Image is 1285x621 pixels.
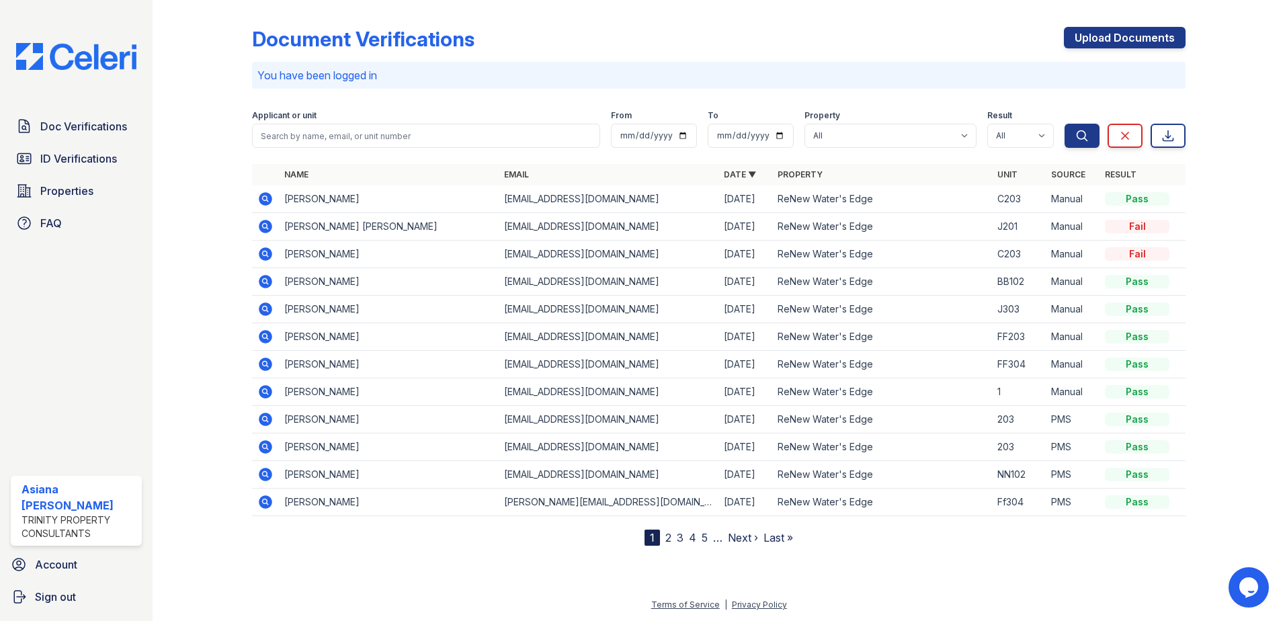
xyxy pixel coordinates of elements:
td: Manual [1046,213,1100,241]
td: J201 [992,213,1046,241]
td: [DATE] [718,433,772,461]
td: ReNew Water's Edge [772,433,992,461]
td: FF203 [992,323,1046,351]
div: Pass [1105,495,1169,509]
td: [DATE] [718,378,772,406]
td: [EMAIL_ADDRESS][DOMAIN_NAME] [499,241,718,268]
td: [DATE] [718,351,772,378]
div: 1 [645,530,660,546]
td: ReNew Water's Edge [772,461,992,489]
td: 203 [992,433,1046,461]
div: Pass [1105,413,1169,426]
td: ReNew Water's Edge [772,489,992,516]
td: ReNew Water's Edge [772,351,992,378]
td: [EMAIL_ADDRESS][DOMAIN_NAME] [499,461,718,489]
a: Name [284,169,308,179]
p: You have been logged in [257,67,1180,83]
div: Asiana [PERSON_NAME] [22,481,136,513]
div: Pass [1105,302,1169,316]
td: [DATE] [718,241,772,268]
td: [PERSON_NAME] [279,378,499,406]
a: Source [1051,169,1085,179]
td: ReNew Water's Edge [772,213,992,241]
div: Pass [1105,358,1169,371]
td: [PERSON_NAME] [279,461,499,489]
a: FAQ [11,210,142,237]
img: CE_Logo_Blue-a8612792a0a2168367f1c8372b55b34899dd931a85d93a1a3d3e32e68fde9ad4.png [5,43,147,70]
span: Properties [40,183,93,199]
span: ID Verifications [40,151,117,167]
a: Date ▼ [724,169,756,179]
td: [DATE] [718,185,772,213]
td: Manual [1046,185,1100,213]
div: Pass [1105,468,1169,481]
span: Account [35,556,77,573]
td: [EMAIL_ADDRESS][DOMAIN_NAME] [499,185,718,213]
td: [DATE] [718,323,772,351]
label: To [708,110,718,121]
td: [DATE] [718,268,772,296]
div: Fail [1105,220,1169,233]
td: [PERSON_NAME] [279,351,499,378]
div: Pass [1105,192,1169,206]
span: … [713,530,722,546]
td: C203 [992,185,1046,213]
a: Privacy Policy [732,599,787,610]
label: Result [987,110,1012,121]
td: Manual [1046,268,1100,296]
a: Doc Verifications [11,113,142,140]
td: [EMAIL_ADDRESS][DOMAIN_NAME] [499,351,718,378]
a: 4 [689,531,696,544]
td: [EMAIL_ADDRESS][DOMAIN_NAME] [499,323,718,351]
a: Email [504,169,529,179]
td: [EMAIL_ADDRESS][DOMAIN_NAME] [499,378,718,406]
a: 3 [677,531,683,544]
div: Trinity Property Consultants [22,513,136,540]
td: [EMAIL_ADDRESS][DOMAIN_NAME] [499,433,718,461]
a: ID Verifications [11,145,142,172]
td: J303 [992,296,1046,323]
td: [PERSON_NAME] [279,323,499,351]
td: 203 [992,406,1046,433]
div: Pass [1105,385,1169,399]
iframe: chat widget [1229,567,1272,608]
td: [PERSON_NAME] [279,433,499,461]
td: ReNew Water's Edge [772,406,992,433]
a: Next › [728,531,758,544]
div: | [724,599,727,610]
td: PMS [1046,461,1100,489]
td: Manual [1046,296,1100,323]
td: [EMAIL_ADDRESS][DOMAIN_NAME] [499,213,718,241]
td: [PERSON_NAME] [279,185,499,213]
td: [EMAIL_ADDRESS][DOMAIN_NAME] [499,296,718,323]
td: ReNew Water's Edge [772,241,992,268]
td: [DATE] [718,489,772,516]
label: Applicant or unit [252,110,317,121]
a: Properties [11,177,142,204]
label: From [611,110,632,121]
label: Property [804,110,840,121]
div: Pass [1105,275,1169,288]
td: 1 [992,378,1046,406]
td: [DATE] [718,461,772,489]
td: [PERSON_NAME] [279,241,499,268]
a: Last » [763,531,793,544]
div: Pass [1105,330,1169,343]
td: PMS [1046,489,1100,516]
td: [EMAIL_ADDRESS][DOMAIN_NAME] [499,406,718,433]
td: [DATE] [718,213,772,241]
td: FF304 [992,351,1046,378]
a: Sign out [5,583,147,610]
div: Document Verifications [252,27,474,51]
td: Manual [1046,323,1100,351]
span: Doc Verifications [40,118,127,134]
td: C203 [992,241,1046,268]
a: Result [1105,169,1136,179]
td: PMS [1046,433,1100,461]
input: Search by name, email, or unit number [252,124,600,148]
a: Upload Documents [1064,27,1186,48]
div: Pass [1105,440,1169,454]
td: Ff304 [992,489,1046,516]
td: ReNew Water's Edge [772,185,992,213]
